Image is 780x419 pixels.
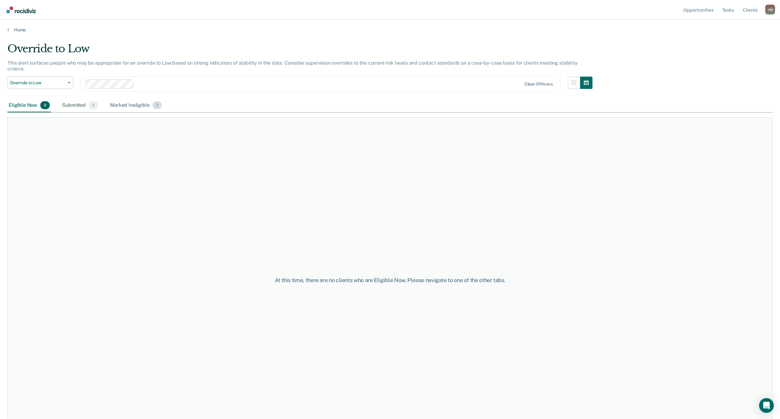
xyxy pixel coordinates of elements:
[40,101,50,109] span: 0
[89,101,98,109] span: 1
[759,398,774,413] div: Open Intercom Messenger
[61,99,99,112] div: Submitted1
[10,80,65,86] span: Override to Low
[7,27,773,33] a: Home
[7,77,73,89] button: Override to Low
[199,277,581,284] div: At this time, there are no clients who are Eligible Now. Please navigate to one of the other tabs.
[7,42,592,60] div: Override to Low
[152,101,161,109] span: 1
[525,82,553,87] div: Clear officers
[7,60,578,72] p: This alert surfaces people who may be appropriate for an override to Low based on strong indicato...
[7,99,51,112] div: Eligible Now0
[765,5,775,14] button: Profile dropdown button
[6,6,36,13] img: Recidiviz
[765,5,775,14] div: V M
[109,99,163,112] div: Marked Ineligible1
